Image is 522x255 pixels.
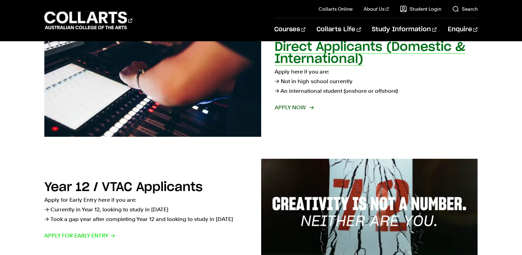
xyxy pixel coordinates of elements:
[448,18,478,41] a: Enquire
[44,11,132,30] div: Go to homepage
[44,181,203,193] h2: Year 12 / VTAC Applicants
[452,5,478,12] a: Search
[275,103,313,112] span: Apply now
[316,18,361,41] a: Collarts Life
[44,24,478,137] a: Direct Applicants (Domestic & International) Apply here if you are:→ Not in high school currently...
[275,41,466,65] h2: Direct Applicants (Domestic & International)
[372,18,437,41] a: Study Information
[364,5,389,12] a: About Us
[400,5,441,12] a: Student Login
[44,195,247,224] p: Apply for Early Entry here if you are: → Currently in Year 12, looking to study in [DATE] → Took ...
[44,231,115,241] span: Apply for Early Entry
[274,18,306,41] a: Courses
[319,5,353,12] a: Collarts Online
[275,67,478,96] p: Apply here if you are: → Not in high school currently → An international student (onshore or offs...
